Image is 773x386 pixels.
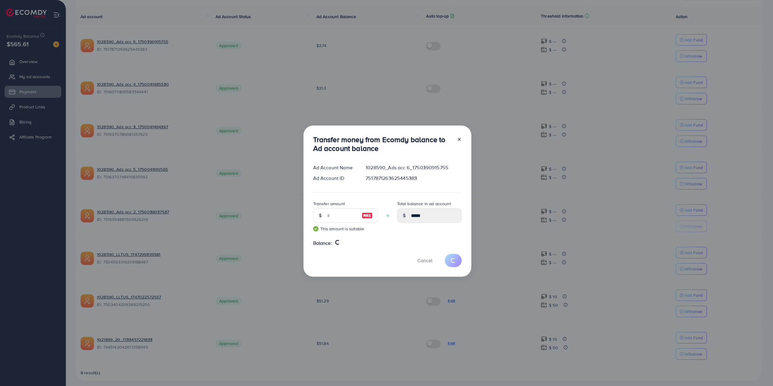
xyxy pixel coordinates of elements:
h3: Transfer money from Ecomdy balance to Ad account balance [313,135,452,153]
div: 1028590_Ads acc 6_1750390915755 [361,164,466,171]
button: Cancel [410,254,440,267]
label: Transfer amount [313,201,345,207]
div: Ad Account Name [308,164,361,171]
iframe: Chat [747,359,768,381]
img: image [362,212,373,219]
img: guide [313,226,319,231]
span: Balance: [313,240,332,247]
span: Cancel [417,257,432,264]
div: 7517871263625445383 [361,175,466,182]
div: Ad Account ID [308,175,361,182]
label: Total balance in ad account [397,201,451,207]
small: This amount is suitable [313,226,378,232]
